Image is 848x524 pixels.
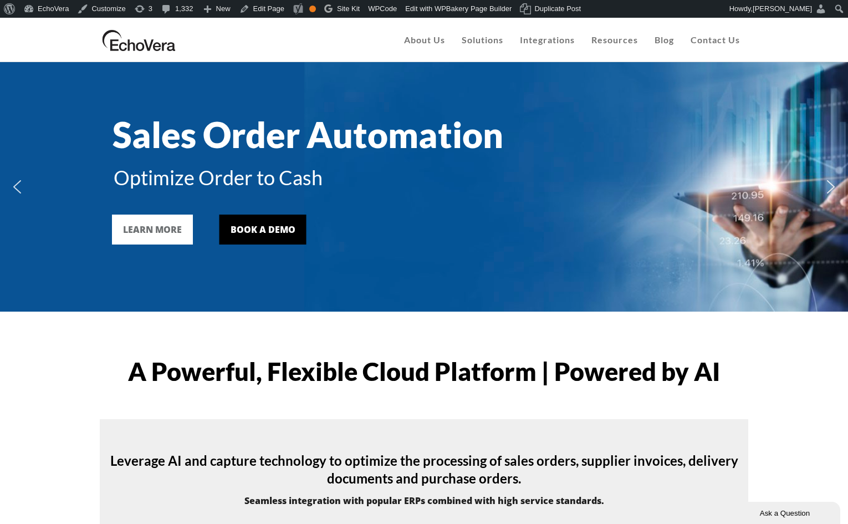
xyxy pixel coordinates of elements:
[337,4,360,13] span: Site Kit
[822,178,840,196] img: next arrow
[244,495,604,507] strong: Seamless integration with popular ERPs combined with high service standards.
[520,34,575,45] span: Integrations
[8,178,26,196] img: previous arrow
[462,34,503,45] span: Solutions
[404,34,445,45] span: About Us
[309,6,316,12] div: OK
[682,18,748,62] a: Contact Us
[100,452,748,487] h4: Leverage AI and capture technology to optimize the processing of sales orders, supplier invoices,...
[100,359,748,384] h1: A Powerful, Flexible Cloud Platform | Powered by AI
[100,26,178,54] img: EchoVera
[591,34,638,45] span: Resources
[231,223,295,236] div: BOOK A DEMO
[113,114,733,156] div: Sales Order Automation
[691,34,740,45] span: Contact Us
[646,18,682,62] a: Blog
[655,34,674,45] span: Blog
[219,215,306,245] a: BOOK A DEMO
[114,166,734,190] div: Optimize Order to Cash
[396,18,453,62] a: About Us
[112,215,193,245] a: LEARN MORE
[123,223,182,236] div: LEARN MORE
[729,500,842,524] iframe: chat widget
[753,4,812,13] span: [PERSON_NAME]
